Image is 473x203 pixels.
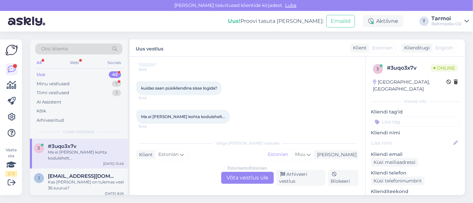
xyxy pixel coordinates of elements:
[371,117,460,127] input: Lisa tag
[228,165,267,171] div: Estonian to Estonian
[350,44,367,51] div: Klient
[37,90,69,96] div: Tiimi vestlused
[431,21,462,27] div: Baltimpeks OÜ
[431,64,458,72] span: Online
[314,151,357,158] div: [PERSON_NAME]
[228,18,240,24] b: Uus!
[283,2,299,8] span: Luba
[431,16,469,27] a: TarmoiBaltimpeks OÜ
[276,170,325,186] div: Arhiveeri vestlus
[105,191,124,196] div: [DATE] 8:26
[221,172,274,184] div: Võta vestlus üle
[371,176,424,185] div: Küsi telefoninumbrit
[136,151,153,158] div: Klient
[363,15,403,27] div: Aktiivne
[37,81,70,87] div: Minu vestlused
[371,108,460,115] p: Kliendi tag'id
[264,150,291,160] div: Estonian
[141,86,217,91] span: kuidas saan püsikliendina sisse logida?
[103,161,124,166] div: [DATE] 15:46
[109,71,121,78] div: 45
[112,81,121,87] div: 7
[431,16,462,21] div: Tarmoi
[38,146,40,151] span: 3
[48,149,124,161] div: Ma ei [PERSON_NAME] kohta kodulehelt...
[371,188,460,195] p: Klienditeekond
[138,67,163,72] span: 15:46
[37,117,64,124] div: Arhiveeritud
[371,139,452,147] input: Lisa nimi
[37,99,61,105] div: AI Assistent
[136,140,359,146] div: Valige [PERSON_NAME] vastake
[48,173,117,179] span: janamottus@gmail.com
[372,44,393,51] span: Estonian
[228,17,324,25] div: Proovi tasuta [PERSON_NAME]:
[419,17,429,26] div: T
[371,158,418,167] div: Küsi meiliaadressi
[295,151,305,157] span: Muu
[387,64,431,72] div: # 3uqo3x7v
[138,96,163,101] span: 15:46
[326,15,355,28] button: Emailid
[377,66,379,71] span: 3
[371,99,460,104] div: Kliendi info
[37,108,46,114] div: Kõik
[35,58,43,67] div: All
[371,151,460,158] p: Kliendi email
[138,124,163,129] span: 15:46
[435,44,453,51] span: English
[5,45,18,55] img: Askly Logo
[328,170,359,186] div: Blokeeri
[373,79,446,93] div: [GEOGRAPHIC_DATA], [GEOGRAPHIC_DATA]
[69,58,80,67] div: Web
[38,175,40,180] span: j
[141,114,225,119] span: Ma ei [PERSON_NAME] kohta kodulehelt...
[158,151,179,158] span: Estonian
[106,58,122,67] div: Socials
[401,44,430,51] div: Klienditugi
[5,147,17,177] div: Vaata siia
[5,171,17,177] div: 2 / 3
[371,169,460,176] p: Kliendi telefon
[48,143,77,149] span: #3uqo3x7v
[112,90,121,96] div: 3
[371,129,460,136] p: Kliendi nimi
[48,179,124,191] div: Kas [PERSON_NAME] on tulemas veel 36 suurus?
[136,43,163,52] label: Uus vestlus
[37,71,45,78] div: Uus
[64,129,94,135] span: Uued vestlused
[41,45,68,52] span: Otsi kliente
